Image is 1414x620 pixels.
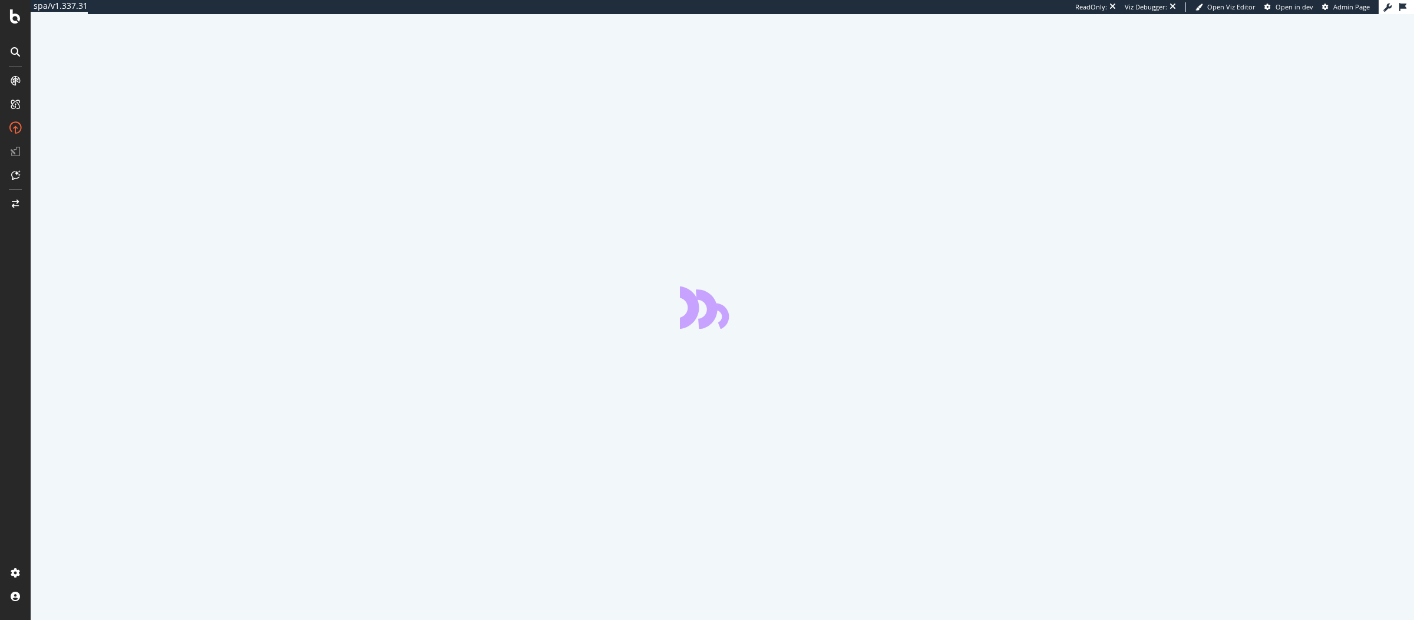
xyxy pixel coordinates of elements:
span: Open Viz Editor [1207,2,1256,11]
div: animation [680,286,765,329]
a: Open Viz Editor [1195,2,1256,12]
span: Open in dev [1276,2,1313,11]
span: Admin Page [1333,2,1370,11]
div: Viz Debugger: [1125,2,1167,12]
a: Open in dev [1264,2,1313,12]
a: Admin Page [1322,2,1370,12]
div: ReadOnly: [1075,2,1107,12]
